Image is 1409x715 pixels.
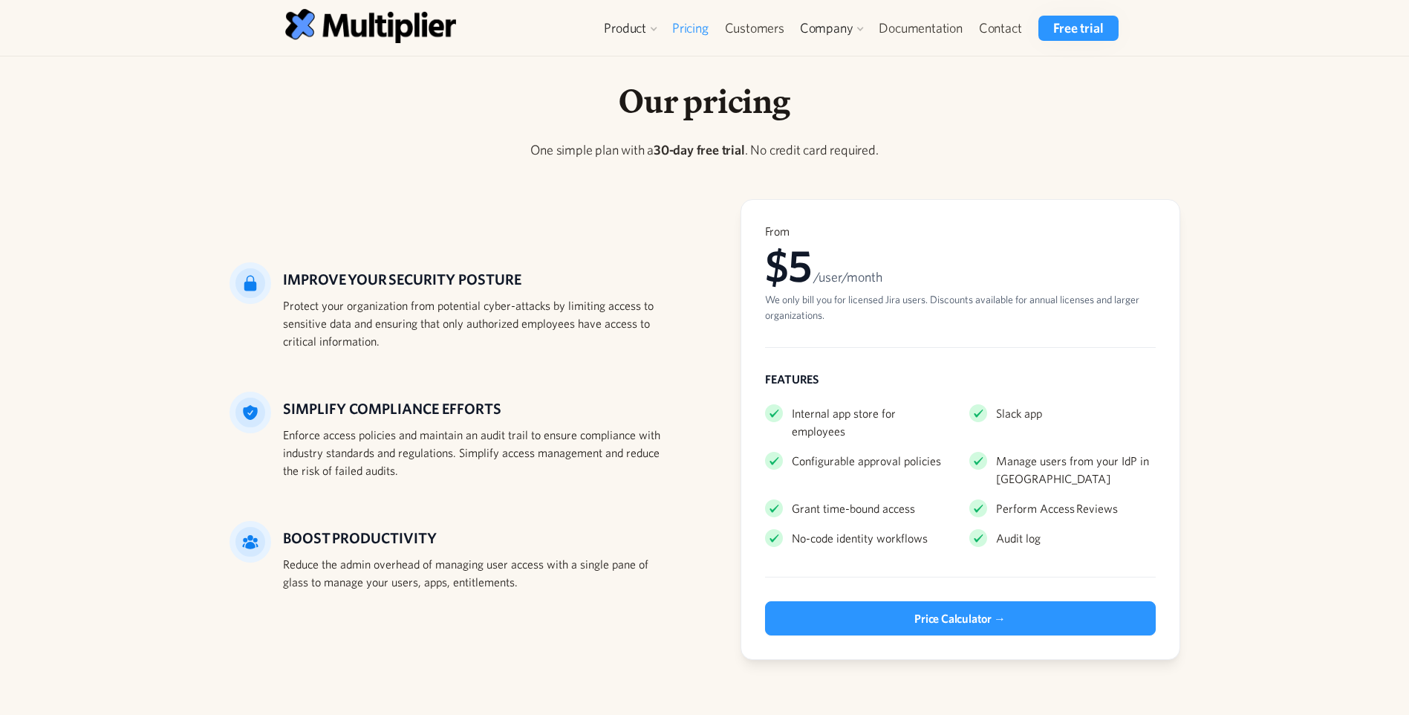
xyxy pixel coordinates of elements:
div: Reduce the admin overhead of managing user access with a single pane of glass to manage your user... [283,555,669,591]
a: Free trial [1038,16,1118,41]
a: Documentation [871,16,970,41]
h5: Simplify compliance efforts [283,398,669,420]
h5: IMPROVE YOUR SECURITY POSTURE [283,268,669,291]
div: Company [800,19,853,37]
div: From [765,224,1156,239]
div: Slack app [996,404,1042,422]
strong: 30-day free trial [654,142,745,158]
a: Price Calculator → [765,601,1156,635]
div: FEATURES [765,372,1156,386]
span: /user/month [813,269,882,285]
h1: Our pricing [230,80,1180,122]
div: Manage users from your IdP in [GEOGRAPHIC_DATA] [996,452,1156,488]
a: Contact [971,16,1030,41]
div: No-code identity workflows [792,529,928,547]
h5: BOOST PRODUCTIVITY [283,527,669,549]
p: ‍ [230,172,1180,192]
div: Configurable approval policies [792,452,941,470]
div: Audit log [996,529,1041,547]
div: Price Calculator → [914,609,1005,627]
div: Grant time-bound access [792,499,915,517]
div: Internal app store for employees [792,404,951,440]
p: One simple plan with a . No credit card required. [230,140,1180,160]
div: Product [604,19,646,37]
a: Pricing [664,16,717,41]
div: Protect your organization from potential cyber-attacks by limiting access to sensitive data and e... [283,297,669,350]
div: Enforce access policies and maintain an audit trail to ensure compliance with industry standards ... [283,426,669,479]
div: We only bill you for licensed Jira users. Discounts available for annual licenses and larger orga... [765,292,1156,323]
div: Perform Access Reviews [996,499,1118,517]
a: Customers [717,16,793,41]
div: $5 [765,239,1156,292]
